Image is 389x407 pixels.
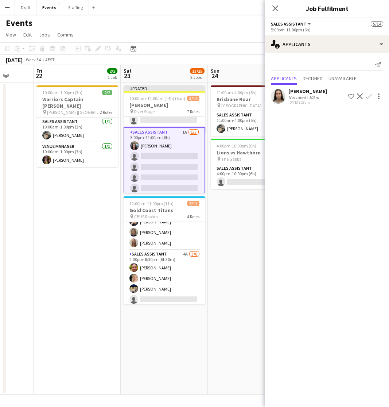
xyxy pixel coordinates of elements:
[124,85,205,91] div: Updated
[124,204,205,250] app-card-role: Outlet Supervisor3/31:00pm-9:00pm (8h)[PERSON_NAME][PERSON_NAME][PERSON_NAME]
[23,31,32,38] span: Edit
[124,196,205,304] app-job-card: 12:00pm-11:00pm (11h)8/11Gold Coast Titans CBUS Robina4 Roles[PERSON_NAME]Outlet Supervisor3/31:0...
[129,201,174,206] span: 12:00pm-11:00pm (11h)
[221,103,261,108] span: [GEOGRAPHIC_DATA]
[211,68,219,74] span: Sun
[35,72,42,80] span: 22
[187,201,199,206] span: 8/11
[265,4,389,13] h3: Job Fulfilment
[211,111,292,136] app-card-role: Sales Assistant1/111:00am-4:00pm (5h)[PERSON_NAME]
[271,21,306,27] span: Sales Assistant
[265,35,389,53] div: Applicants
[271,21,312,27] button: Sales Assistant
[54,30,77,39] a: Comms
[129,96,185,101] span: 10:00am-12:00am (14h) (Sun)
[328,76,357,81] span: Unavailable
[36,30,53,39] a: Jobs
[134,214,158,219] span: CBUS Robina
[36,142,118,167] app-card-role: Venue Manager1/110:00am-1:00pm (3h)[PERSON_NAME]
[211,149,292,156] h3: Lions vs Hawthorn
[42,90,82,95] span: 10:00am-1:00pm (3h)
[134,109,155,114] span: River Stage
[303,76,323,81] span: Declined
[122,72,132,80] span: 23
[36,85,118,167] app-job-card: 10:00am-1:00pm (3h)2/2Warriors Captain [PERSON_NAME] [PERSON_NAME][GEOGRAPHIC_DATA]2 RolesSales A...
[108,74,117,80] div: 1 Job
[124,102,205,108] h3: [PERSON_NAME]
[124,68,132,74] span: Sat
[6,31,16,38] span: View
[187,109,199,114] span: 7 Roles
[100,110,112,115] span: 2 Roles
[20,30,35,39] a: Edit
[124,207,205,214] h3: Gold Coast Titans
[217,143,256,149] span: 4:00pm-10:00pm (6h)
[307,95,320,100] div: 10km
[187,96,199,101] span: 5/14
[45,57,55,62] div: AEST
[36,96,118,109] h3: Warriors Captain [PERSON_NAME]
[217,90,257,95] span: 11:00am-4:00pm (5h)
[6,18,32,28] h1: Events
[271,27,383,32] div: 5:00pm-11:00pm (6h)
[36,0,62,15] button: Events
[211,96,292,103] h3: Brisbane Roar
[187,214,199,219] span: 4 Roles
[124,250,205,328] app-card-role: Sales Assistant4A3/62:00pm-8:30pm (6h30m)[PERSON_NAME][PERSON_NAME][PERSON_NAME]
[211,85,292,136] app-job-card: 11:00am-4:00pm (5h)1/1Brisbane Roar [GEOGRAPHIC_DATA]1 RoleSales Assistant1/111:00am-4:00pm (5h)[...
[6,56,23,64] div: [DATE]
[124,127,205,196] app-card-role: Sales Assistant1A1/55:00pm-11:00pm (6h)[PERSON_NAME]
[36,68,42,74] span: Fri
[288,88,327,95] div: [PERSON_NAME]
[62,0,89,15] button: Staffing
[211,139,292,189] app-job-card: 4:00pm-10:00pm (6h)0/1Lions vs Hawthorn The Gabba1 RoleSales Assistant0/14:00pm-10:00pm (6h)
[210,72,219,80] span: 24
[190,68,205,74] span: 13/25
[371,21,383,27] span: 5/14
[39,31,50,38] span: Jobs
[24,57,42,62] span: Week 34
[124,85,205,193] app-job-card: Updated10:00am-12:00am (14h) (Sun)5/14[PERSON_NAME] River Stage7 RolesSales Assistant2A2/33:00pm-...
[190,74,204,80] div: 2 Jobs
[102,90,112,95] span: 2/2
[57,31,74,38] span: Comms
[15,0,36,15] button: Draft
[288,95,307,100] div: Not rated
[288,100,327,105] div: [DATE] 8:28am
[3,30,19,39] a: View
[107,68,117,74] span: 2/2
[221,156,242,162] span: The Gabba
[271,76,297,81] span: Applicants
[36,118,118,142] app-card-role: Sales Assistant1/110:00am-1:00pm (3h)[PERSON_NAME]
[211,164,292,189] app-card-role: Sales Assistant0/14:00pm-10:00pm (6h)
[47,110,100,115] span: [PERSON_NAME][GEOGRAPHIC_DATA]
